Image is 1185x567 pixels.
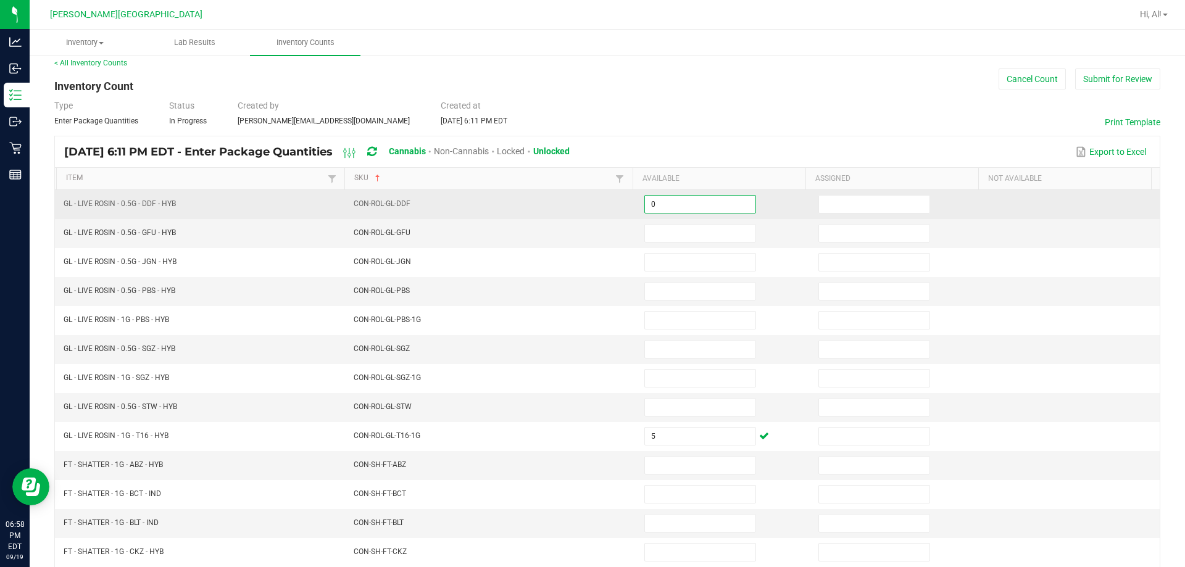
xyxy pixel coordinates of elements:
span: GL - LIVE ROSIN - 0.5G - JGN - HYB [64,257,177,266]
span: FT - SHATTER - 1G - BLT - IND [64,518,159,527]
button: Export to Excel [1073,141,1149,162]
span: CON-ROL-GL-SGZ-1G [354,373,421,382]
inline-svg: Analytics [9,36,22,48]
span: CON-ROL-GL-T16-1G [354,431,420,440]
p: 09/19 [6,552,24,561]
span: [DATE] 6:11 PM EDT [441,117,507,125]
span: CON-ROL-GL-STW [354,402,412,411]
span: Status [169,101,194,110]
a: < All Inventory Counts [54,59,127,67]
a: Inventory [30,30,140,56]
span: CON-SH-FT-CKZ [354,547,407,556]
a: Filter [325,171,339,186]
span: Created at [441,101,481,110]
button: Cancel Count [999,68,1066,89]
span: Cannabis [389,146,426,156]
div: [DATE] 6:11 PM EDT - Enter Package Quantities [64,141,579,163]
span: Enter Package Quantities [54,117,138,125]
a: Inventory Counts [250,30,360,56]
span: Created by [238,101,279,110]
span: GL - LIVE ROSIN - 0.5G - GFU - HYB [64,228,176,237]
inline-svg: Inbound [9,62,22,75]
span: CON-ROL-GL-PBS-1G [354,315,421,324]
a: ItemSortable [66,173,324,183]
span: [PERSON_NAME][EMAIL_ADDRESS][DOMAIN_NAME] [238,117,410,125]
span: GL - LIVE ROSIN - 1G - T16 - HYB [64,431,168,440]
th: Assigned [805,168,978,190]
span: Non-Cannabis [434,146,489,156]
span: CON-ROL-GL-SGZ [354,344,410,353]
span: FT - SHATTER - 1G - CKZ - HYB [64,547,164,556]
span: GL - LIVE ROSIN - 0.5G - DDF - HYB [64,199,176,208]
span: GL - LIVE ROSIN - 1G - PBS - HYB [64,315,169,324]
iframe: Resource center [12,468,49,505]
span: CON-ROL-GL-PBS [354,286,410,295]
inline-svg: Inventory [9,89,22,101]
button: Submit for Review [1075,68,1160,89]
span: GL - LIVE ROSIN - 0.5G - PBS - HYB [64,286,175,295]
span: [PERSON_NAME][GEOGRAPHIC_DATA] [50,9,202,20]
span: GL - LIVE ROSIN - 0.5G - STW - HYB [64,402,177,411]
span: Inventory Count [54,80,133,93]
span: In Progress [169,117,207,125]
inline-svg: Outbound [9,115,22,128]
span: Sortable [373,173,383,183]
span: CON-ROL-GL-DDF [354,199,410,208]
span: GL - LIVE ROSIN - 1G - SGZ - HYB [64,373,169,382]
span: Locked [497,146,525,156]
span: Type [54,101,73,110]
span: CON-SH-FT-BLT [354,518,404,527]
span: Unlocked [533,146,570,156]
p: 06:58 PM EDT [6,519,24,552]
span: Lab Results [157,37,232,48]
th: Not Available [978,168,1151,190]
th: Available [633,168,805,190]
span: Inventory [30,37,139,48]
span: CON-SH-FT-BCT [354,489,406,498]
span: CON-ROL-GL-GFU [354,228,410,237]
a: Lab Results [140,30,251,56]
span: GL - LIVE ROSIN - 0.5G - SGZ - HYB [64,344,175,353]
a: Filter [612,171,627,186]
span: Inventory Counts [260,37,351,48]
span: CON-SH-FT-ABZ [354,460,406,469]
span: CON-ROL-GL-JGN [354,257,411,266]
span: FT - SHATTER - 1G - ABZ - HYB [64,460,163,469]
inline-svg: Reports [9,168,22,181]
button: Print Template [1105,116,1160,128]
inline-svg: Retail [9,142,22,154]
span: FT - SHATTER - 1G - BCT - IND [64,489,161,498]
a: SKUSortable [354,173,612,183]
span: Hi, Al! [1140,9,1162,19]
